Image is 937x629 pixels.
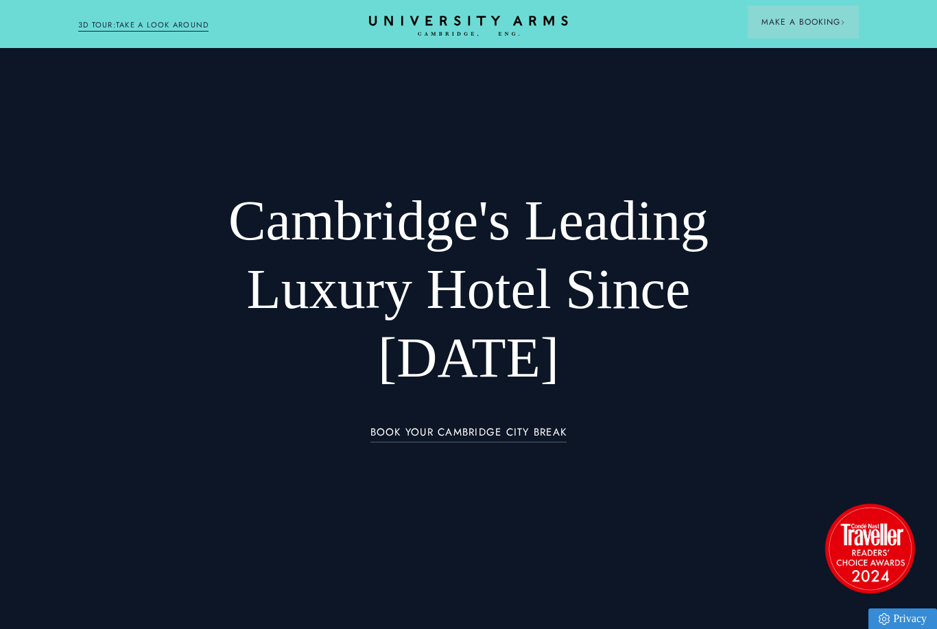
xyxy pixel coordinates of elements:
img: Arrow icon [840,20,845,25]
a: Privacy [868,608,937,629]
img: Privacy [879,613,890,625]
a: BOOK YOUR CAMBRIDGE CITY BREAK [370,427,567,442]
button: Make a BookingArrow icon [748,5,859,38]
a: Home [369,16,568,37]
a: 3D TOUR:TAKE A LOOK AROUND [78,19,209,32]
h1: Cambridge's Leading Luxury Hotel Since [DATE] [156,187,781,392]
img: image-2524eff8f0c5d55edbf694693304c4387916dea5-1501x1501-png [818,497,921,600]
span: Make a Booking [761,16,845,28]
